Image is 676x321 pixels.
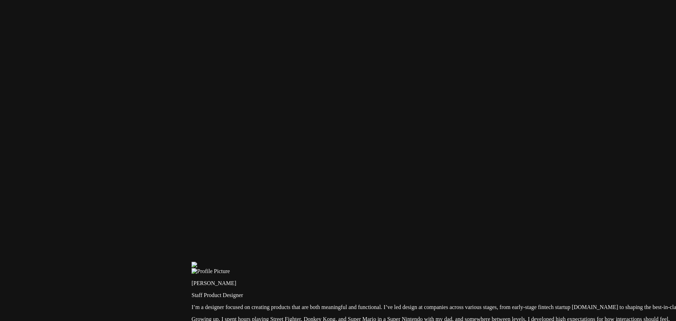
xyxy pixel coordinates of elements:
[192,268,230,274] img: Profile Picture
[192,262,233,268] img: Profile example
